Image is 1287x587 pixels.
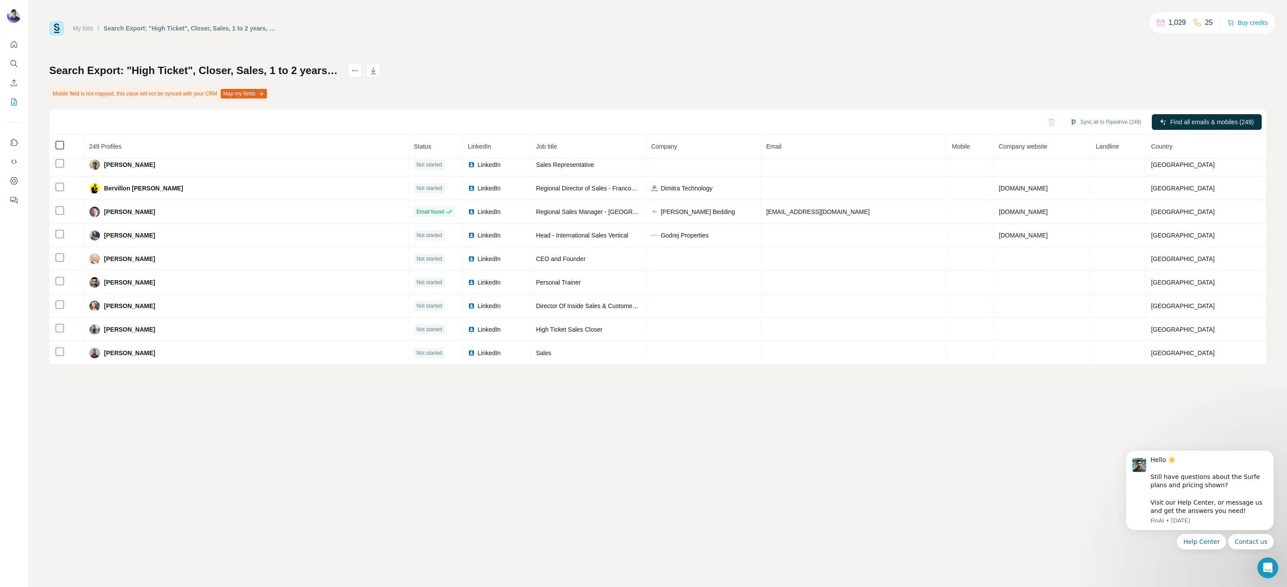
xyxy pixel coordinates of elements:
span: [GEOGRAPHIC_DATA] [1151,208,1215,215]
button: Search [7,56,21,71]
img: Avatar [7,9,21,23]
span: Godrej Properties [661,231,709,240]
img: LinkedIn logo [468,279,475,286]
img: Avatar [89,159,100,170]
span: Not started [416,184,442,192]
img: Avatar [89,254,100,264]
span: LinkedIn [478,160,501,169]
span: [PERSON_NAME] [104,278,155,287]
span: LinkedIn [468,143,491,150]
span: [PERSON_NAME] [104,254,155,263]
button: Enrich CSV [7,75,21,91]
img: company-logo [651,185,658,192]
img: company-logo [651,208,658,215]
span: Not started [416,326,442,333]
span: Email [766,143,782,150]
span: LinkedIn [478,349,501,357]
li: / [98,24,99,33]
img: company-logo [651,232,658,239]
span: Personal Trainer [536,279,581,286]
button: actions [348,64,362,78]
button: Buy credits [1227,17,1268,29]
span: Director Of Inside Sales & Customer Relationships [536,302,673,309]
span: [DOMAIN_NAME] [999,232,1048,239]
span: High Ticket Sales Closer [536,326,603,333]
span: Not started [416,255,442,263]
button: Use Surfe on LinkedIn [7,135,21,150]
span: Mobile [952,143,970,150]
img: LinkedIn logo [468,208,475,215]
span: [DOMAIN_NAME] [999,208,1048,215]
span: Sales Representative [536,161,594,168]
span: [PERSON_NAME] [104,231,155,240]
img: Avatar [89,183,100,193]
span: Landline [1096,143,1119,150]
span: [GEOGRAPHIC_DATA] [1151,302,1215,309]
img: Avatar [89,324,100,335]
p: 1,029 [1168,17,1186,28]
span: Not started [416,231,442,239]
img: Avatar [89,348,100,358]
span: [GEOGRAPHIC_DATA] [1151,232,1215,239]
img: LinkedIn logo [468,185,475,192]
img: Surfe Logo [49,21,64,36]
h1: Search Export: "High Ticket", Closer, Sales, 1 to 2 years, 3 to 5 years, 6 to 10 years, English, ... [49,64,340,78]
span: Not started [416,278,442,286]
span: Not started [416,302,442,310]
span: Email found [416,208,444,216]
span: LinkedIn [478,184,501,193]
span: [GEOGRAPHIC_DATA] [1151,255,1215,262]
span: [DOMAIN_NAME] [999,185,1048,192]
span: Regional Sales Manager - [GEOGRAPHIC_DATA] [536,208,672,215]
span: LinkedIn [478,325,501,334]
button: Find all emails & mobiles (249) [1152,114,1262,130]
span: LinkedIn [478,231,501,240]
span: Not started [416,349,442,357]
img: Avatar [89,277,100,288]
span: LinkedIn [478,302,501,310]
span: Head - International Sales Vertical [536,232,628,239]
span: [PERSON_NAME] [104,349,155,357]
button: Sync all to Pipedrive (249) [1064,115,1147,129]
span: LinkedIn [478,254,501,263]
button: Map my fields [221,89,267,98]
div: Mobile field is not mapped, this value will not be synced with your CRM [49,86,269,101]
span: 249 Profiles [89,143,122,150]
span: [PERSON_NAME] Bedding [661,207,735,216]
span: [GEOGRAPHIC_DATA] [1151,185,1215,192]
span: [GEOGRAPHIC_DATA] [1151,161,1215,168]
button: Quick start [7,37,21,52]
span: Status [414,143,431,150]
span: LinkedIn [478,207,501,216]
img: LinkedIn logo [468,232,475,239]
img: Avatar [89,207,100,217]
img: LinkedIn logo [468,302,475,309]
img: LinkedIn logo [468,161,475,168]
img: Avatar [89,230,100,241]
span: Country [1151,143,1172,150]
span: Dimitra Technology [661,184,713,193]
span: [GEOGRAPHIC_DATA] [1151,279,1215,286]
div: Search Export: "High Ticket", Closer, Sales, 1 to 2 years, 3 to 5 years, 6 to 10 years, English, ... [104,24,277,33]
iframe: Intercom live chat [1257,557,1278,578]
span: Job title [536,143,557,150]
p: 25 [1205,17,1213,28]
span: [EMAIL_ADDRESS][DOMAIN_NAME] [766,208,870,215]
img: LinkedIn logo [468,255,475,262]
button: Dashboard [7,173,21,189]
span: [PERSON_NAME] [104,207,155,216]
span: CEO and Founder [536,255,586,262]
span: Company [651,143,677,150]
span: [PERSON_NAME] [104,160,155,169]
button: Use Surfe API [7,154,21,170]
a: My lists [73,25,93,32]
span: [PERSON_NAME] [104,325,155,334]
span: LinkedIn [478,278,501,287]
